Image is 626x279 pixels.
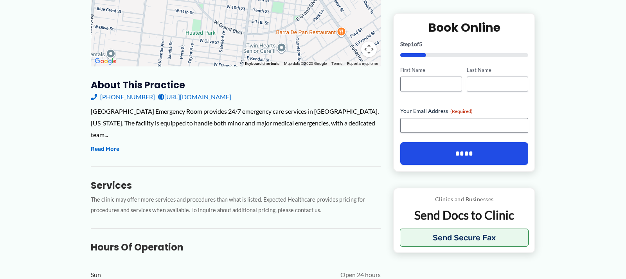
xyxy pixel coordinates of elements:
[93,56,119,66] a: Open this area in Google Maps (opens a new window)
[91,106,381,140] div: [GEOGRAPHIC_DATA] Emergency Room provides 24/7 emergency care services in [GEOGRAPHIC_DATA], [US_...
[400,229,529,247] button: Send Secure Fax
[91,145,119,154] button: Read More
[331,61,342,66] a: Terms
[450,108,473,114] span: (Required)
[419,40,422,47] span: 5
[91,79,381,91] h3: About this practice
[245,61,279,66] button: Keyboard shortcuts
[91,91,155,103] a: [PHONE_NUMBER]
[91,241,381,253] h3: Hours of Operation
[400,41,528,46] p: Step of
[361,41,377,57] button: Map camera controls
[347,61,378,66] a: Report a map error
[284,61,327,66] span: Map data ©2025 Google
[91,179,381,191] h3: Services
[400,107,528,115] label: Your Email Address
[93,56,119,66] img: Google
[400,20,528,35] h2: Book Online
[411,40,414,47] span: 1
[400,194,529,204] p: Clinics and Businesses
[467,66,528,73] label: Last Name
[158,91,231,103] a: [URL][DOMAIN_NAME]
[400,207,529,223] p: Send Docs to Clinic
[91,195,381,216] p: The clinic may offer more services and procedures than what is listed. Expected Healthcare provid...
[400,66,462,73] label: First Name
